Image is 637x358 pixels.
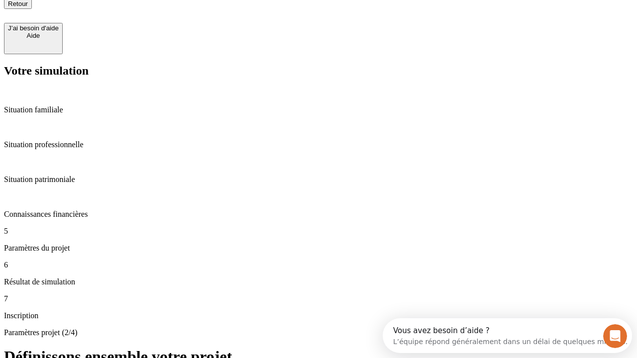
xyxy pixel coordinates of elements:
button: J’ai besoin d'aideAide [4,23,63,54]
p: Connaissances financières [4,210,633,219]
p: Inscription [4,311,633,320]
iframe: Intercom live chat discovery launcher [383,318,632,353]
div: Vous avez besoin d’aide ? [10,8,245,16]
p: Paramètres projet (2/4) [4,328,633,337]
p: 7 [4,294,633,303]
div: L’équipe répond généralement dans un délai de quelques minutes. [10,16,245,27]
p: 5 [4,227,633,236]
div: Ouvrir le Messenger Intercom [4,4,274,31]
p: 6 [4,261,633,269]
p: Paramètres du projet [4,244,633,253]
div: J’ai besoin d'aide [8,24,59,32]
p: Résultat de simulation [4,277,633,286]
iframe: Intercom live chat [603,324,627,348]
p: Situation professionnelle [4,140,633,149]
div: Aide [8,32,59,39]
h2: Votre simulation [4,64,633,78]
p: Situation patrimoniale [4,175,633,184]
p: Situation familiale [4,105,633,114]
